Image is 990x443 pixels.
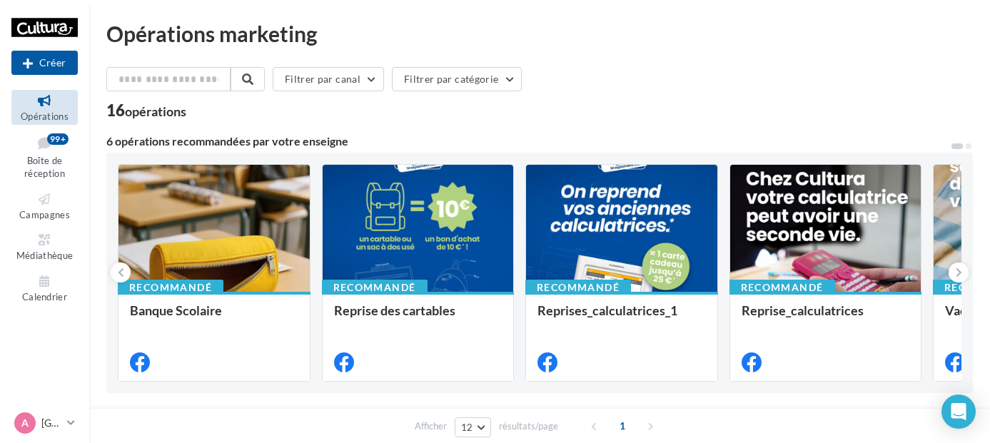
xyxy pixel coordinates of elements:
[461,422,473,433] span: 12
[742,302,864,318] span: Reprise_calculatrices
[11,188,78,223] a: Campagnes
[41,416,61,430] p: [GEOGRAPHIC_DATA]
[125,105,186,118] div: opérations
[11,51,78,75] div: Nouvelle campagne
[499,419,558,433] span: résultats/page
[11,51,78,75] button: Créer
[11,229,78,264] a: Médiathèque
[11,270,78,305] a: Calendrier
[322,280,428,295] div: Recommandé
[47,133,69,145] div: 99+
[455,417,491,437] button: 12
[392,67,522,91] button: Filtrer par catégorie
[118,280,223,295] div: Recommandé
[106,23,973,44] div: Opérations marketing
[24,155,65,180] span: Boîte de réception
[16,250,74,261] span: Médiathèque
[130,302,222,318] span: Banque Scolaire
[334,302,455,318] span: Reprise des cartables
[537,302,677,318] span: Reprises_calculatrices_1
[11,409,78,437] a: A [GEOGRAPHIC_DATA]
[273,67,384,91] button: Filtrer par canal
[106,136,950,147] div: 6 opérations recommandées par votre enseigne
[106,103,186,118] div: 16
[11,90,78,125] a: Opérations
[19,209,70,220] span: Campagnes
[415,419,447,433] span: Afficher
[525,280,631,295] div: Recommandé
[941,394,976,429] div: Open Intercom Messenger
[729,280,835,295] div: Recommandé
[21,111,69,122] span: Opérations
[611,414,634,437] span: 1
[21,416,29,430] span: A
[22,291,67,302] span: Calendrier
[11,131,78,183] a: Boîte de réception99+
